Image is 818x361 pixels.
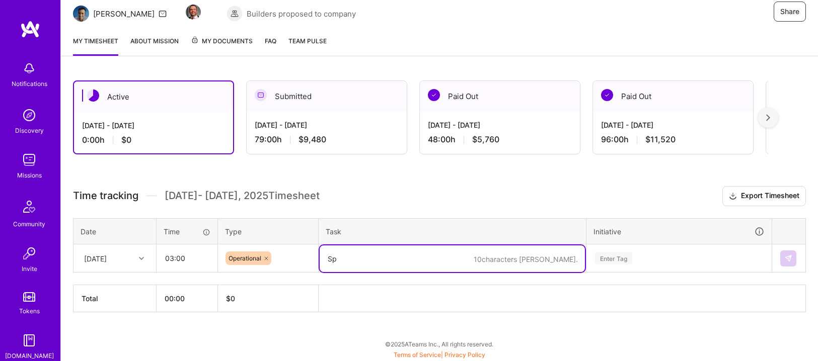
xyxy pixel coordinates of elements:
i: icon Chevron [139,256,144,261]
div: Paid Out [593,81,753,112]
div: [DATE] - [DATE] [601,120,745,130]
i: icon Download [729,191,737,202]
a: About Mission [130,36,179,56]
div: 48:00 h [428,134,572,145]
div: Time [164,226,210,237]
div: Invite [22,263,37,274]
span: Time tracking [73,190,138,202]
span: $ 0 [226,294,235,303]
span: $11,520 [645,134,676,145]
div: Notifications [12,78,47,89]
img: Team Member Avatar [186,5,201,20]
div: 79:00 h [255,134,399,145]
div: 96:00 h [601,134,745,145]
img: logo [20,20,40,38]
img: Builders proposed to company [227,6,243,22]
a: Team Member Avatar [187,4,200,21]
img: Team Architect [73,6,89,22]
i: icon Mail [159,10,167,18]
div: Active [74,81,233,112]
img: bell [19,58,39,78]
span: Builders proposed to company [247,9,356,19]
div: [DATE] - [DATE] [82,120,225,131]
img: Submit [784,254,792,262]
img: Paid Out [601,89,613,101]
div: Community [13,219,45,229]
th: Task [319,218,586,244]
div: Submitted [247,81,407,112]
input: HH:MM [157,245,217,272]
th: Date [73,218,157,244]
img: tokens [23,292,35,302]
a: My timesheet [73,36,118,56]
img: guide book [19,330,39,350]
th: 00:00 [157,285,218,312]
span: $0 [121,135,131,145]
button: Share [774,2,806,22]
div: Paid Out [420,81,580,112]
th: Total [73,285,157,312]
a: My Documents [191,36,253,56]
img: Paid Out [428,89,440,101]
span: | [394,351,485,358]
div: 0:00 h [82,135,225,145]
img: discovery [19,105,39,125]
a: Terms of Service [394,351,441,358]
div: Tokens [19,306,40,316]
div: Enter Tag [595,250,632,266]
span: [DATE] - [DATE] , 2025 Timesheet [165,190,320,202]
span: Team Pulse [288,37,327,45]
a: FAQ [265,36,276,56]
th: Type [218,218,319,244]
div: Discovery [15,125,44,136]
img: Invite [19,243,39,263]
img: teamwork [19,150,39,170]
img: Community [17,195,41,219]
span: My Documents [191,36,253,47]
img: Submitted [255,89,267,101]
button: Export Timesheet [722,186,806,206]
div: 10 characters [PERSON_NAME]. [474,254,578,264]
div: [PERSON_NAME] [93,9,155,19]
img: Active [87,89,99,102]
div: © 2025 ATeams Inc., All rights reserved. [60,331,818,356]
img: right [766,114,770,121]
span: $5,760 [472,134,499,145]
textarea: Sp [320,245,585,272]
div: [DOMAIN_NAME] [5,350,54,361]
a: Privacy Policy [444,351,485,358]
span: Share [780,7,799,17]
div: [DATE] [84,253,107,263]
span: $9,480 [299,134,326,145]
div: Missions [17,170,42,180]
div: Initiative [593,226,765,237]
a: Team Pulse [288,36,327,56]
div: [DATE] - [DATE] [255,120,399,130]
span: Operational [229,254,261,262]
div: [DATE] - [DATE] [428,120,572,130]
